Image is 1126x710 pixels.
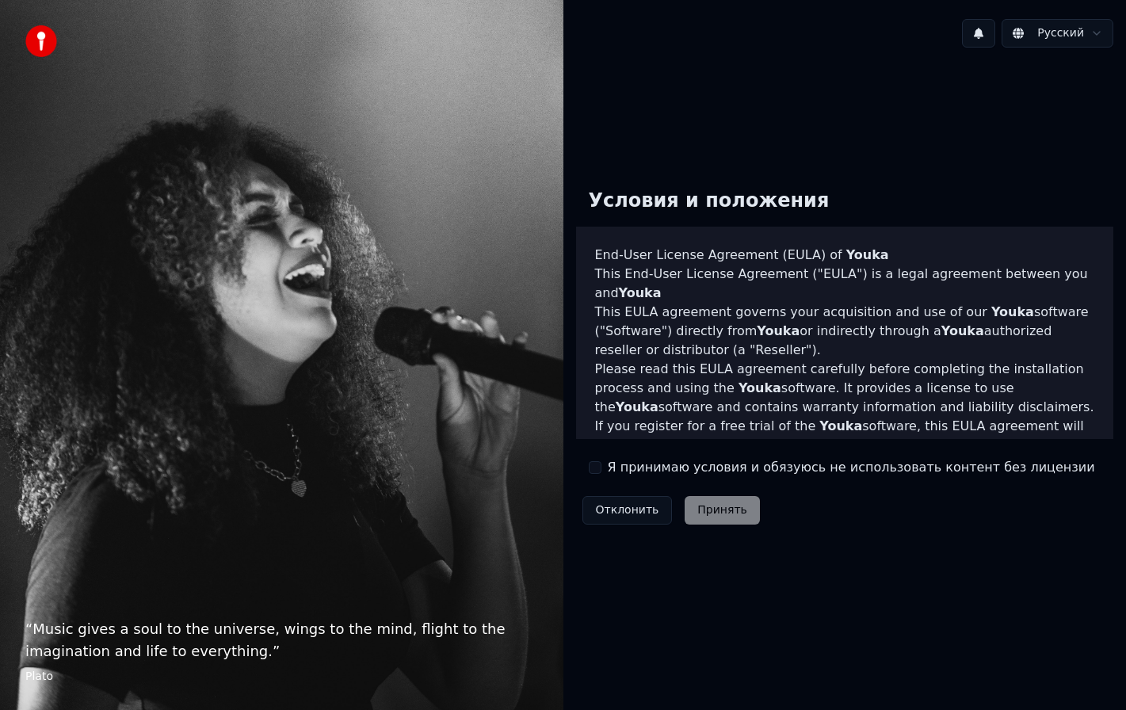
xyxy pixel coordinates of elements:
span: Youka [991,304,1034,319]
span: Youka [739,380,781,395]
span: Youka [941,323,984,338]
span: Youka [616,399,658,414]
span: Youka [1048,437,1091,452]
span: Youka [846,247,889,262]
div: Условия и положения [576,176,842,227]
h3: End-User License Agreement (EULA) of [595,246,1095,265]
p: Please read this EULA agreement carefully before completing the installation process and using th... [595,360,1095,417]
button: Отклонить [582,496,673,525]
p: If you register for a free trial of the software, this EULA agreement will also govern that trial... [595,417,1095,493]
label: Я принимаю условия и обязуюсь не использовать контент без лицензии [608,458,1095,477]
span: Youka [757,323,800,338]
span: Youka [619,285,662,300]
footer: Plato [25,669,538,685]
img: youka [25,25,57,57]
p: This EULA agreement governs your acquisition and use of our software ("Software") directly from o... [595,303,1095,360]
span: Youka [819,418,862,433]
p: This End-User License Agreement ("EULA") is a legal agreement between you and [595,265,1095,303]
p: “ Music gives a soul to the universe, wings to the mind, flight to the imagination and life to ev... [25,618,538,662]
